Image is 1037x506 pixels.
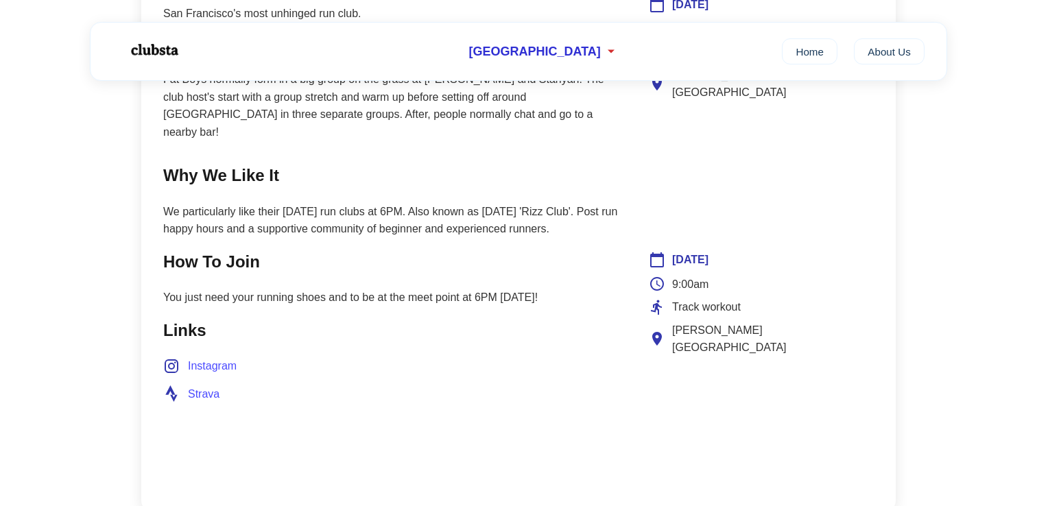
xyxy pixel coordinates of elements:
span: 9:00am [672,276,708,293]
h2: How To Join [163,249,619,275]
a: Strava [163,385,219,403]
span: Track workout [672,298,741,316]
img: Logo [112,33,195,67]
span: Instagram [188,357,237,375]
iframe: Club Location Map [649,370,871,473]
span: [GEOGRAPHIC_DATA] [468,45,600,59]
a: About Us [854,38,925,64]
p: You just need your running shoes and to be at the meet point at 6PM [DATE]! [163,289,619,306]
h2: Why We Like It [163,162,619,189]
h2: Links [163,317,619,344]
a: Home [782,38,837,64]
p: San Francisco's most unhinged run club. [163,5,619,23]
p: We particularly like their [DATE] run clubs at 6PM. Also known as [DATE] 'Rizz Club'. Post run ha... [163,203,619,238]
p: Fat Boys normally form in a big group on the grass at [PERSON_NAME] and Stanyan. The club host's ... [163,71,619,141]
span: [DATE] [672,251,708,269]
span: [PERSON_NAME][GEOGRAPHIC_DATA] [672,322,871,357]
a: Instagram [163,357,237,375]
span: Strava [188,385,219,403]
iframe: Club Location Map [649,115,871,218]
